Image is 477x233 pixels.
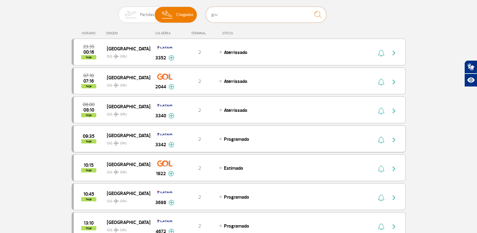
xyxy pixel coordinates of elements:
span: GRU [120,112,127,117]
span: Programado [224,136,249,142]
span: 1922 [156,170,166,177]
span: 2 [198,49,201,55]
img: mais-info-painel-voo.svg [169,113,174,118]
img: sino-painel-voo.svg [378,136,384,143]
span: GRU [120,170,127,175]
img: seta-direita-painel-voo.svg [390,165,398,172]
span: 2025-09-25 10:15:00 [84,163,94,167]
img: destiny_airplane.svg [114,199,119,203]
span: GRU [120,83,127,88]
img: slider-desembarque [159,7,176,23]
img: mais-info-painel-voo.svg [169,142,174,147]
span: [GEOGRAPHIC_DATA] [107,45,145,52]
img: seta-direita-painel-voo.svg [390,194,398,201]
span: [GEOGRAPHIC_DATA] [107,131,145,139]
span: 2025-09-25 07:16:07 [83,79,94,83]
span: 2025-09-25 07:10:00 [83,74,94,78]
span: GRU [120,228,127,233]
span: [GEOGRAPHIC_DATA] [107,74,145,81]
span: 2 [198,194,201,200]
span: 2025-09-25 00:16:00 [83,50,94,54]
span: 2025-09-25 08:10:07 [83,108,94,112]
span: GIG [107,51,145,59]
span: GIG [107,166,145,175]
img: sino-painel-voo.svg [378,223,384,230]
span: Chegadas [176,7,194,23]
span: [GEOGRAPHIC_DATA] [107,160,145,168]
img: sino-painel-voo.svg [378,194,384,201]
img: seta-direita-painel-voo.svg [390,49,398,57]
div: ORIGEM [106,31,150,35]
span: GRU [120,141,127,146]
div: STATUS [219,31,268,35]
button: Abrir recursos assistivos. [464,74,477,87]
span: 2 [198,223,201,229]
input: Voo, cidade ou cia aérea [206,7,326,23]
span: hoje [81,168,96,172]
img: destiny_airplane.svg [114,141,119,146]
span: hoje [81,197,96,201]
span: GIG [107,109,145,117]
img: mais-info-painel-voo.svg [169,200,174,205]
img: mais-info-painel-voo.svg [168,171,174,176]
img: destiny_airplane.svg [114,170,119,175]
img: seta-direita-painel-voo.svg [390,78,398,86]
span: Programado [224,223,249,229]
span: hoje [81,113,96,117]
span: GRU [120,54,127,59]
span: 3352 [155,54,166,61]
span: hoje [81,55,96,59]
img: destiny_airplane.svg [114,83,119,88]
span: Aterrissado [224,78,247,84]
img: slider-embarque [121,7,140,23]
button: Abrir tradutor de língua de sinais. [464,60,477,74]
span: Partidas [140,7,154,23]
span: 3342 [155,141,166,148]
span: 2 [198,136,201,142]
div: CIA AÉREA [150,31,180,35]
span: Estimado [224,165,243,171]
span: 2 [198,78,201,84]
span: 2025-09-25 08:00:00 [83,102,94,107]
span: Programado [224,194,249,200]
img: sino-painel-voo.svg [378,165,384,172]
span: [GEOGRAPHIC_DATA] [107,102,145,110]
span: GIG [107,195,145,204]
span: 2 [198,107,201,113]
span: 3340 [155,112,166,119]
div: TERMINAL [180,31,219,35]
span: [GEOGRAPHIC_DATA] [107,218,145,226]
div: Plugin de acessibilidade da Hand Talk. [464,60,477,87]
span: hoje [81,226,96,230]
span: hoje [81,139,96,143]
img: seta-direita-painel-voo.svg [390,136,398,143]
span: GIG [107,80,145,88]
img: sino-painel-voo.svg [378,107,384,115]
span: Aterrissado [224,107,247,113]
img: destiny_airplane.svg [114,112,119,117]
img: seta-direita-painel-voo.svg [390,107,398,115]
img: destiny_airplane.svg [114,54,119,59]
span: 2044 [155,83,166,90]
span: 3698 [155,199,166,206]
span: GIG [107,137,145,146]
img: destiny_airplane.svg [114,228,119,232]
span: GRU [120,199,127,204]
img: sino-painel-voo.svg [378,49,384,57]
div: HORÁRIO [73,31,106,35]
span: Aterrissado [224,49,247,55]
span: hoje [81,84,96,88]
span: 2025-09-25 10:45:00 [83,192,94,196]
span: 2 [198,165,201,171]
img: sino-painel-voo.svg [378,78,384,86]
img: mais-info-painel-voo.svg [169,84,174,90]
img: mais-info-painel-voo.svg [169,55,174,61]
span: 2025-09-25 13:10:00 [84,221,94,225]
span: 2025-09-24 23:35:00 [83,45,94,49]
img: seta-direita-painel-voo.svg [390,223,398,230]
span: 2025-09-25 09:35:00 [83,134,94,138]
span: GIG [107,224,145,233]
span: [GEOGRAPHIC_DATA] [107,189,145,197]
